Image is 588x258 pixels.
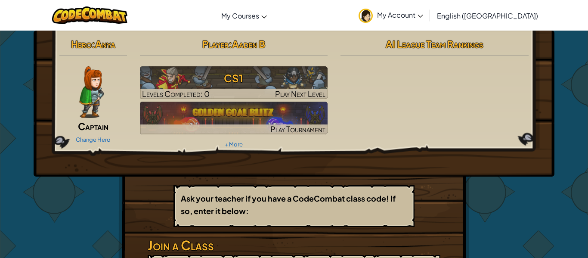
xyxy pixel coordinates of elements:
span: My Courses [221,11,259,20]
span: Levels Completed: 0 [142,89,210,99]
a: Play Tournament [140,102,328,134]
span: Aaden B [232,38,265,50]
img: captain-pose.png [79,66,104,118]
a: English ([GEOGRAPHIC_DATA]) [433,4,542,27]
img: CodeCombat logo [52,6,127,24]
span: Hero [71,38,92,50]
img: avatar [359,9,373,23]
a: + More [225,141,243,148]
a: Change Hero [76,136,111,143]
span: : [92,38,95,50]
span: : [229,38,232,50]
a: My Account [354,2,427,29]
span: Player [202,38,229,50]
span: Anya [95,38,115,50]
h3: CS1 [140,68,328,88]
img: Golden Goal [140,102,328,134]
img: CS1 [140,66,328,99]
span: My Account [377,10,423,19]
b: Ask your teacher if you have a CodeCombat class code! If so, enter it below: [181,193,396,216]
span: Captain [78,120,108,132]
span: Play Next Level [275,89,325,99]
span: AI League Team Rankings [386,38,483,50]
a: Play Next Level [140,66,328,99]
h3: Join a Class [148,236,440,255]
a: My Courses [217,4,271,27]
span: Play Tournament [270,124,325,134]
span: English ([GEOGRAPHIC_DATA]) [437,11,538,20]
